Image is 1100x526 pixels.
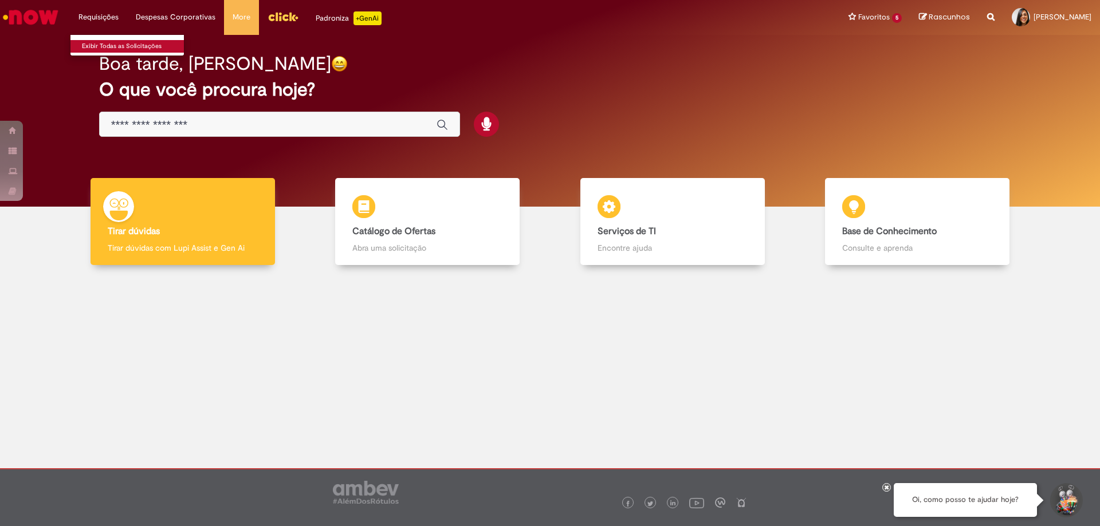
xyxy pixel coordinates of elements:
p: Tirar dúvidas com Lupi Assist e Gen Ai [108,242,258,254]
span: Rascunhos [929,11,970,22]
a: Serviços de TI Encontre ajuda [550,178,795,266]
span: Despesas Corporativas [136,11,215,23]
b: Base de Conhecimento [842,226,937,237]
a: Exibir Todas as Solicitações [70,40,197,53]
img: logo_footer_workplace.png [715,497,725,508]
a: Catálogo de Ofertas Abra uma solicitação [305,178,551,266]
span: [PERSON_NAME] [1034,12,1091,22]
img: logo_footer_facebook.png [625,501,631,507]
div: Padroniza [316,11,382,25]
a: Tirar dúvidas Tirar dúvidas com Lupi Assist e Gen Ai [60,178,305,266]
div: Oi, como posso te ajudar hoje? [894,483,1037,517]
span: 5 [892,13,902,23]
img: logo_footer_twitter.png [647,501,653,507]
span: Favoritos [858,11,890,23]
img: logo_footer_youtube.png [689,495,704,510]
b: Serviços de TI [598,226,656,237]
img: logo_footer_ambev_rotulo_gray.png [333,481,399,504]
p: Abra uma solicitação [352,242,502,254]
p: Consulte e aprenda [842,242,992,254]
h2: Boa tarde, [PERSON_NAME] [99,54,331,74]
img: happy-face.png [331,56,348,72]
h2: O que você procura hoje? [99,80,1001,100]
span: More [233,11,250,23]
img: click_logo_yellow_360x200.png [268,8,298,25]
a: Base de Conhecimento Consulte e aprenda [795,178,1040,266]
ul: Requisições [70,34,184,56]
img: ServiceNow [1,6,60,29]
img: logo_footer_naosei.png [736,497,747,508]
b: Catálogo de Ofertas [352,226,435,237]
a: Rascunhos [919,12,970,23]
b: Tirar dúvidas [108,226,160,237]
p: +GenAi [353,11,382,25]
button: Iniciar Conversa de Suporte [1048,483,1083,517]
img: logo_footer_linkedin.png [670,500,676,507]
span: Requisições [78,11,119,23]
p: Encontre ajuda [598,242,748,254]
